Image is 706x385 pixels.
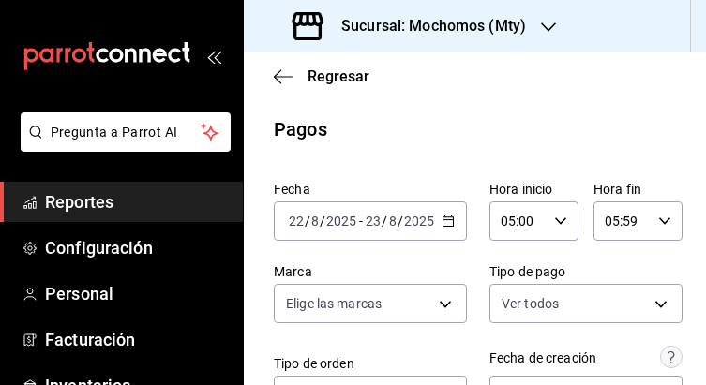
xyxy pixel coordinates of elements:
input: -- [388,214,398,229]
button: open_drawer_menu [206,49,221,64]
h3: Sucursal: Mochomos (Mty) [326,15,526,37]
span: Pregunta a Parrot AI [51,123,202,142]
span: Regresar [308,67,369,85]
input: ---- [403,214,435,229]
span: / [305,214,310,229]
span: / [382,214,387,229]
label: Hora inicio [489,183,578,196]
label: Fecha [274,183,467,196]
div: Fecha de creación [489,348,596,368]
span: Elige las marcas [286,294,382,313]
span: / [320,214,325,229]
button: Pregunta a Parrot AI [21,112,231,152]
label: Tipo de pago [489,265,683,278]
label: Tipo de orden [274,357,467,370]
span: / [398,214,403,229]
span: - [359,214,363,229]
button: Regresar [274,67,369,85]
label: Marca [274,265,467,278]
span: Reportes [45,189,228,215]
a: Pregunta a Parrot AI [13,136,231,155]
div: Pagos [274,115,327,143]
span: Personal [45,281,228,306]
span: Configuración [45,235,228,260]
input: -- [365,214,382,229]
span: Facturación [45,327,228,352]
input: ---- [325,214,357,229]
span: Ver todos [502,294,559,313]
label: Hora fin [593,183,683,196]
input: -- [310,214,320,229]
input: -- [288,214,305,229]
